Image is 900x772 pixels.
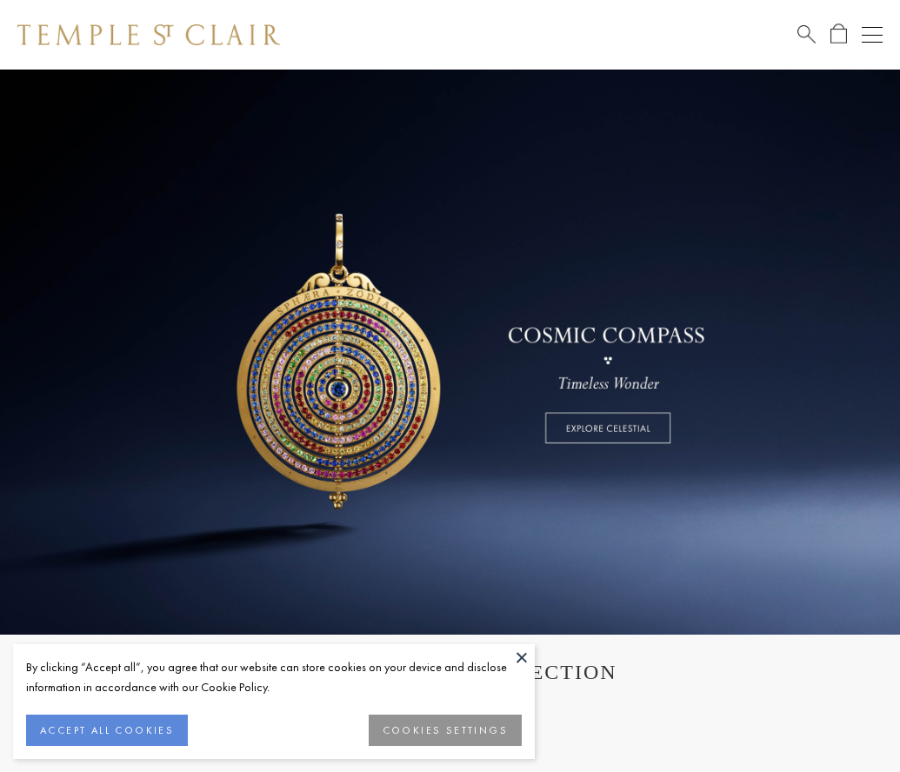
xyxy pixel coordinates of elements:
a: Open Shopping Bag [830,23,847,45]
button: COOKIES SETTINGS [369,715,522,746]
img: Temple St. Clair [17,24,280,45]
button: Open navigation [862,24,883,45]
button: ACCEPT ALL COOKIES [26,715,188,746]
a: Search [797,23,816,45]
div: By clicking “Accept all”, you agree that our website can store cookies on your device and disclos... [26,657,522,697]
